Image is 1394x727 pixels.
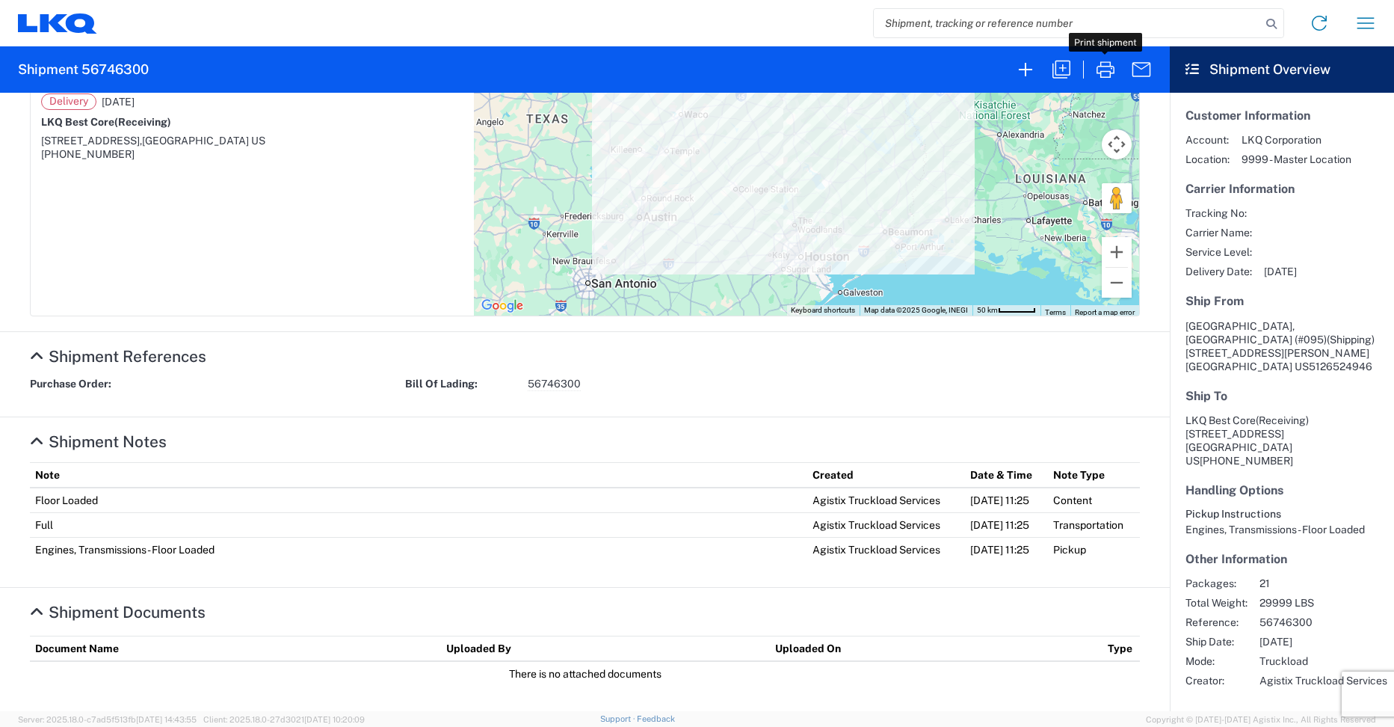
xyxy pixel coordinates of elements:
[874,9,1261,37] input: Shipment, tracking or reference number
[18,715,197,724] span: Server: 2025.18.0-c7ad5f513fb
[1185,265,1252,278] span: Delivery Date:
[1185,635,1247,648] span: Ship Date:
[600,714,638,723] a: Support
[807,488,965,513] td: Agistix Truckload Services
[1185,596,1247,610] span: Total Weight:
[1185,577,1247,590] span: Packages:
[41,93,96,110] span: Delivery
[1185,206,1252,220] span: Tracking No:
[1259,635,1387,648] span: [DATE]
[441,636,771,662] th: Uploaded By
[1242,153,1351,166] span: 9999 - Master Location
[1102,268,1132,298] button: Zoom out
[1185,616,1247,629] span: Reference:
[1185,108,1378,123] h5: Customer Information
[1102,183,1132,213] button: Drag Pegman onto the map to open Street View
[1102,237,1132,267] button: Zoom in
[1259,654,1387,668] span: Truckload
[1185,245,1252,259] span: Service Level:
[965,488,1048,513] td: [DATE] 11:25
[18,61,149,79] h2: Shipment 56746300
[102,95,135,108] span: [DATE]
[30,538,807,562] td: Engines, Transmissions - Floor Loaded
[770,636,1102,662] th: Uploaded On
[1185,320,1327,346] span: [GEOGRAPHIC_DATA], [GEOGRAPHIC_DATA] (#095)
[41,116,171,128] strong: LKQ Best Core
[1185,347,1369,359] span: [STREET_ADDRESS][PERSON_NAME]
[30,603,206,622] a: Hide Details
[114,116,171,128] span: (Receiving)
[30,432,167,451] a: Hide Details
[1185,508,1378,521] h6: Pickup Instructions
[41,135,142,147] span: [STREET_ADDRESS],
[807,538,965,562] td: Agistix Truckload Services
[30,377,142,391] strong: Purchase Order:
[1048,463,1140,488] th: Note Type
[1048,488,1140,513] td: Content
[30,488,807,513] td: Floor Loaded
[30,661,1140,686] td: There is no attached documents
[30,462,1140,562] table: Shipment Notes
[1185,414,1309,440] span: LKQ Best Core [STREET_ADDRESS]
[1185,133,1230,147] span: Account:
[203,715,365,724] span: Client: 2025.18.0-27d3021
[405,377,517,391] strong: Bill Of Lading:
[1259,577,1387,590] span: 21
[30,636,441,662] th: Document Name
[1259,596,1387,610] span: 29999 LBS
[1327,334,1375,346] span: (Shipping)
[528,377,581,391] span: 56746300
[1200,455,1293,467] span: [PHONE_NUMBER]
[1309,361,1372,372] span: 5126524946
[1259,674,1387,687] span: Agistix Truckload Services
[1242,133,1351,147] span: LKQ Corporation
[977,306,998,314] span: 50 km
[1048,538,1140,562] td: Pickup
[791,305,855,316] button: Keyboard shortcuts
[1045,308,1066,316] a: Terms
[1102,636,1140,662] th: Type
[1185,483,1378,497] h5: Handling Options
[142,135,265,147] span: [GEOGRAPHIC_DATA] US
[1048,513,1140,538] td: Transportation
[30,347,206,366] a: Hide Details
[30,513,807,538] td: Full
[1185,319,1378,373] address: [GEOGRAPHIC_DATA] US
[807,463,965,488] th: Created
[1185,389,1378,403] h5: Ship To
[136,715,197,724] span: [DATE] 14:43:55
[1185,153,1230,166] span: Location:
[972,305,1040,316] button: Map Scale: 50 km per 47 pixels
[965,463,1048,488] th: Date & Time
[1185,523,1378,536] div: Engines, Transmissions - Floor Loaded
[1259,616,1387,629] span: 56746300
[807,513,965,538] td: Agistix Truckload Services
[41,147,463,161] div: [PHONE_NUMBER]
[965,538,1048,562] td: [DATE] 11:25
[1146,713,1376,726] span: Copyright © [DATE]-[DATE] Agistix Inc., All Rights Reserved
[864,306,968,314] span: Map data ©2025 Google, INEGI
[304,715,365,724] span: [DATE] 10:20:09
[637,714,675,723] a: Feedback
[30,463,807,488] th: Note
[1185,226,1252,239] span: Carrier Name:
[1185,294,1378,308] h5: Ship From
[1185,552,1378,566] h5: Other Information
[1185,182,1378,196] h5: Carrier Information
[1075,308,1135,316] a: Report a map error
[1185,654,1247,668] span: Mode:
[478,296,527,316] a: Open this area in Google Maps (opens a new window)
[1256,414,1309,426] span: (Receiving)
[1102,129,1132,159] button: Map camera controls
[30,636,1140,686] table: Shipment Documents
[1264,265,1297,278] span: [DATE]
[965,513,1048,538] td: [DATE] 11:25
[1185,674,1247,687] span: Creator:
[478,296,527,316] img: Google
[1185,414,1378,467] address: [GEOGRAPHIC_DATA] US
[1170,46,1394,93] header: Shipment Overview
